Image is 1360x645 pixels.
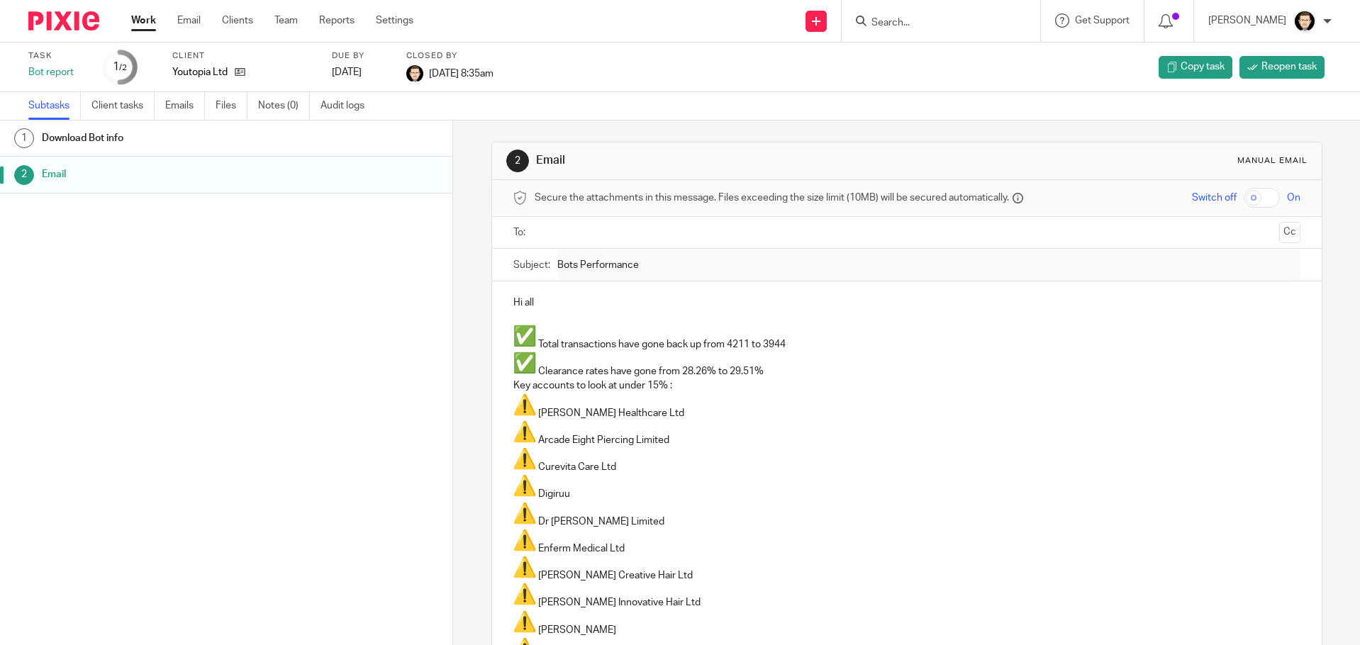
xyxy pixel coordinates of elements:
[376,13,413,28] a: Settings
[1261,60,1317,74] span: Reopen task
[332,65,389,79] div: [DATE]
[535,191,1009,205] span: Secure the attachments in this message. Files exceeding the size limit (10MB) will be secured aut...
[1208,13,1286,28] p: [PERSON_NAME]
[870,17,998,30] input: Search
[513,474,1300,501] p: Digiruu
[28,50,85,62] label: Task
[513,296,1300,310] p: Hi all
[28,92,81,120] a: Subtasks
[131,13,156,28] a: Work
[513,447,536,470] img: Image
[177,13,201,28] a: Email
[1237,155,1308,167] div: Manual email
[222,13,253,28] a: Clients
[513,529,536,551] img: Image
[1279,222,1300,243] button: Cc
[172,65,228,79] p: Youtopia Ltd
[536,153,937,168] h1: Email
[406,50,494,62] label: Closed by
[332,50,389,62] label: Due by
[1293,10,1316,33] img: DavidBlack.format_png.resize_200x.png
[42,128,306,149] h1: Download Bot info
[513,393,536,416] img: Image
[216,92,247,120] a: Files
[513,352,1300,378] p: Clearance rates have gone from 28.26% to 29.51%
[513,393,1300,420] p: [PERSON_NAME] Healthcare Ltd
[513,225,529,240] label: To:
[1239,56,1325,79] a: Reopen task
[513,325,1300,352] p: Total transactions have gone back up from 4211 to 3944
[172,50,314,62] label: Client
[513,529,1300,556] p: Enferm Medical Ltd
[513,352,536,374] img: Image
[1287,191,1300,205] span: On
[274,13,298,28] a: Team
[406,65,423,82] img: DavidBlack.format_png.resize_200x.png
[91,92,155,120] a: Client tasks
[165,92,205,120] a: Emails
[513,583,1300,610] p: [PERSON_NAME] Innovative Hair Ltd
[113,59,127,75] div: 1
[1075,16,1130,26] span: Get Support
[513,325,536,347] img: Image
[1181,60,1225,74] span: Copy task
[513,420,1300,447] p: Arcade Eight Piercing Limited
[321,92,375,120] a: Audit logs
[319,13,355,28] a: Reports
[513,610,536,633] img: Image
[42,164,306,185] h1: Email
[513,610,1300,637] p: [PERSON_NAME]
[1192,191,1237,205] span: Switch off
[513,378,1300,393] p: Key accounts to look at under 15% :
[28,65,85,79] div: Bot report
[513,447,1300,474] p: Curevita Care Ltd
[258,92,310,120] a: Notes (0)
[513,556,1300,583] p: [PERSON_NAME] Creative Hair Ltd
[513,583,536,605] img: Image
[513,502,536,525] img: Image
[513,420,536,443] img: Image
[14,128,34,148] div: 1
[513,502,1300,529] p: Dr [PERSON_NAME] Limited
[506,150,529,172] div: 2
[28,11,99,30] img: Pixie
[14,165,34,185] div: 2
[513,556,536,578] img: Image
[513,258,550,272] label: Subject:
[513,474,536,497] img: Image
[429,68,494,78] span: [DATE] 8:35am
[119,64,127,72] small: /2
[1159,56,1232,79] a: Copy task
